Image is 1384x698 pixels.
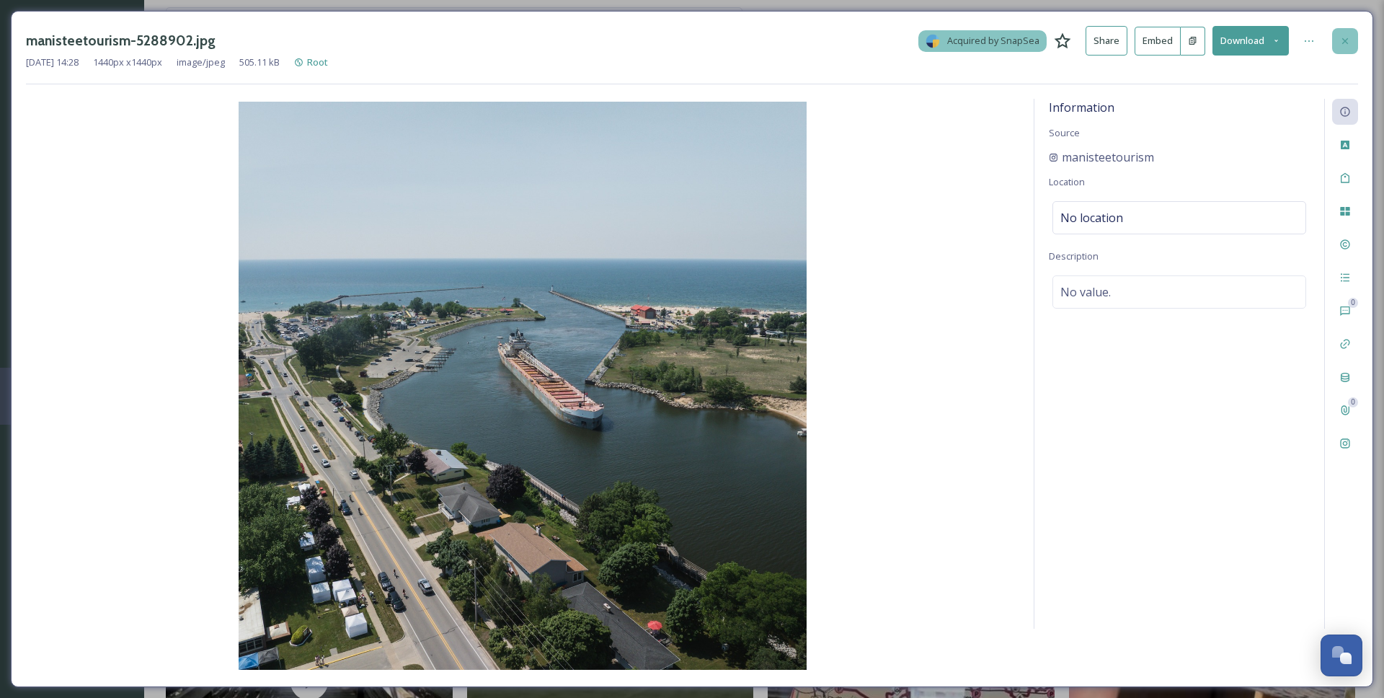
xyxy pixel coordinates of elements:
[1060,283,1111,301] span: No value.
[1348,298,1358,308] div: 0
[307,56,328,69] span: Root
[1049,149,1154,166] a: manisteetourism
[1321,635,1362,676] button: Open Chat
[239,56,280,69] span: 505.11 kB
[1049,100,1114,115] span: Information
[1049,249,1099,262] span: Description
[26,56,79,69] span: [DATE] 14:28
[26,102,1019,670] img: manisteetourism-5288902.jpg
[1062,149,1154,166] span: manisteetourism
[177,56,225,69] span: image/jpeg
[947,34,1039,48] span: Acquired by SnapSea
[1135,27,1181,56] button: Embed
[1212,26,1289,56] button: Download
[1060,209,1123,226] span: No location
[1049,126,1080,139] span: Source
[26,30,216,51] h3: manisteetourism-5288902.jpg
[93,56,162,69] span: 1440 px x 1440 px
[1049,175,1085,188] span: Location
[1086,26,1127,56] button: Share
[1348,397,1358,407] div: 0
[926,34,940,48] img: snapsea-logo.png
